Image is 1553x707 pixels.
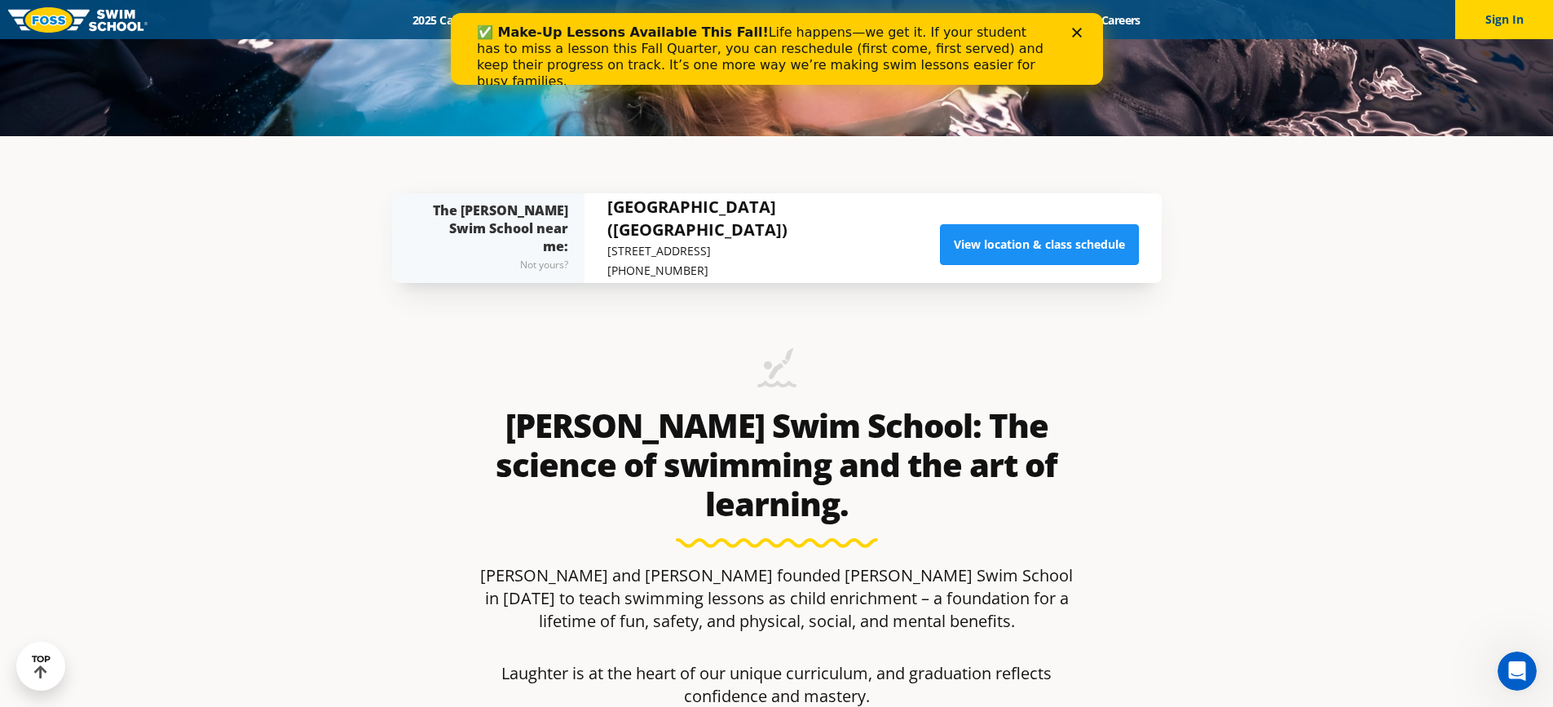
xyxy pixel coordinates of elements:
[607,241,940,261] p: [STREET_ADDRESS]
[451,13,1103,85] iframe: Intercom live chat banner
[940,224,1139,265] a: View location & class schedule
[569,12,712,28] a: Swim Path® Program
[425,201,568,275] div: The [PERSON_NAME] Swim School near me:
[32,654,51,679] div: TOP
[26,11,318,27] b: ✅ Make-Up Lessons Available This Fall!
[399,12,501,28] a: 2025 Calendar
[712,12,863,28] a: About [PERSON_NAME]
[1087,12,1154,28] a: Careers
[474,564,1080,633] p: [PERSON_NAME] and [PERSON_NAME] founded [PERSON_NAME] Swim School in [DATE] to teach swimming les...
[863,12,1036,28] a: Swim Like [PERSON_NAME]
[501,12,569,28] a: Schools
[757,348,796,398] img: icon-swimming-diving-2.png
[425,255,568,275] div: Not yours?
[1498,652,1537,691] iframe: Intercom live chat
[26,11,600,77] div: Life happens—we get it. If your student has to miss a lesson this Fall Quarter, you can reschedul...
[8,7,148,33] img: FOSS Swim School Logo
[607,261,940,281] p: [PHONE_NUMBER]
[1035,12,1087,28] a: Blog
[621,15,638,24] div: Close
[607,196,940,241] h5: [GEOGRAPHIC_DATA] ([GEOGRAPHIC_DATA])
[474,406,1080,524] h2: [PERSON_NAME] Swim School: The science of swimming and the art of learning.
